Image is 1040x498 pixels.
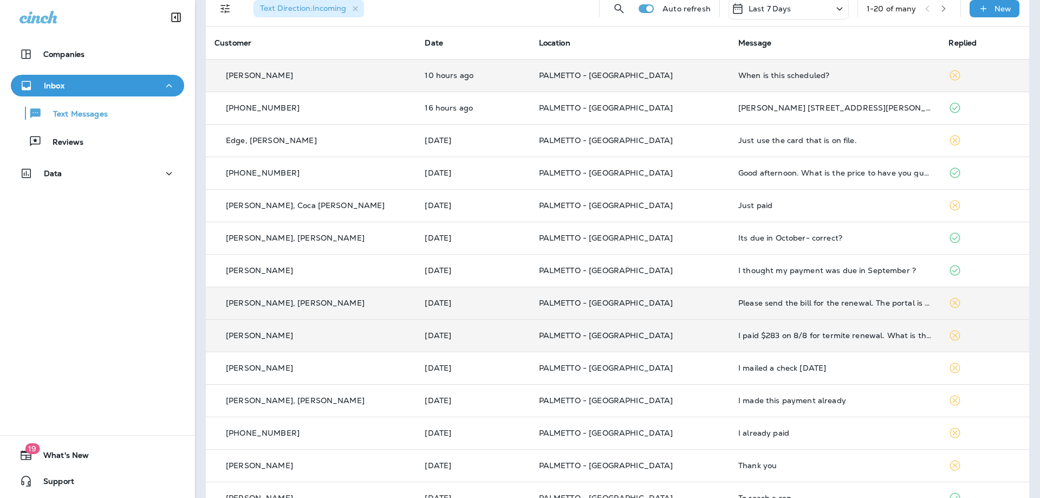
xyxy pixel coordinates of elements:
p: [PERSON_NAME] [226,331,293,340]
div: Just use the card that is on file. [738,136,931,145]
p: Aug 13, 2025 09:51 AM [425,396,521,405]
button: Reviews [11,130,184,153]
p: Aug 13, 2025 04:23 PM [425,169,521,177]
p: Companies [43,50,84,59]
p: Aug 13, 2025 10:10 AM [425,266,521,275]
div: Its due in October- correct? [738,234,931,242]
p: [PERSON_NAME] [226,461,293,470]
span: Message [738,38,771,48]
p: Reviews [42,138,83,148]
span: Support [32,477,74,490]
div: I paid $283 on 8/8 for termite renewal. What is this? [738,331,931,340]
span: PALMETTO - [GEOGRAPHIC_DATA] [539,135,673,145]
p: [PERSON_NAME] [226,364,293,372]
button: Data [11,163,184,184]
p: [PHONE_NUMBER] [226,104,300,112]
p: [PERSON_NAME], [PERSON_NAME] [226,396,365,405]
p: Aug 13, 2025 09:51 AM [425,364,521,372]
span: PALMETTO - [GEOGRAPHIC_DATA] [539,461,673,470]
button: Companies [11,43,184,65]
span: 19 [25,443,40,454]
span: PALMETTO - [GEOGRAPHIC_DATA] [539,233,673,243]
span: PALMETTO - [GEOGRAPHIC_DATA] [539,103,673,113]
div: 1 - 20 of many [867,4,916,13]
span: PALMETTO - [GEOGRAPHIC_DATA] [539,428,673,438]
p: Auto refresh [662,4,711,13]
p: Aug 13, 2025 09:52 AM [425,331,521,340]
span: PALMETTO - [GEOGRAPHIC_DATA] [539,396,673,405]
span: What's New [32,451,89,464]
div: Just paid [738,201,931,210]
span: PALMETTO - [GEOGRAPHIC_DATA] [539,201,673,210]
button: Inbox [11,75,184,96]
p: Aug 13, 2025 10:06 AM [425,299,521,307]
span: Date [425,38,443,48]
button: 19What's New [11,444,184,466]
p: Last 7 Days [749,4,791,13]
p: [PHONE_NUMBER] [226,429,300,437]
p: Aug 13, 2025 09:39 AM [425,461,521,470]
div: I thought my payment was due in September ? [738,266,931,275]
div: Thank you [738,461,931,470]
span: Replied [948,38,977,48]
span: PALMETTO - [GEOGRAPHIC_DATA] [539,266,673,275]
p: [PERSON_NAME], [PERSON_NAME] [226,234,365,242]
p: [PHONE_NUMBER] [226,169,300,177]
div: I already paid [738,429,931,437]
p: Edge, [PERSON_NAME] [226,136,317,145]
p: [PERSON_NAME] [226,71,293,80]
p: Data [44,169,62,178]
p: Aug 14, 2025 09:23 PM [425,71,521,80]
span: PALMETTO - [GEOGRAPHIC_DATA] [539,298,673,308]
span: Text Direction : Incoming [260,3,346,13]
span: PALMETTO - [GEOGRAPHIC_DATA] [539,70,673,80]
p: [PERSON_NAME], Coca [PERSON_NAME] [226,201,385,210]
p: New [994,4,1011,13]
div: Good afternoon. What is the price to have you guys come back and spray ? [738,169,931,177]
div: Please send the bill for the renewal. The portal is not working and not showing my history and in... [738,299,931,307]
p: Text Messages [42,109,108,120]
span: PALMETTO - [GEOGRAPHIC_DATA] [539,168,673,178]
button: Text Messages [11,102,184,125]
div: Deb Dixon 3 Sunfield Ct Greer Backyard pictures with treatment areas/concerns with the rock area ... [738,104,931,112]
span: PALMETTO - [GEOGRAPHIC_DATA] [539,363,673,373]
button: Support [11,470,184,492]
div: When is this scheduled? [738,71,931,80]
span: Customer [214,38,251,48]
p: Aug 13, 2025 05:02 PM [425,136,521,145]
p: Inbox [44,81,64,90]
p: Aug 13, 2025 09:41 AM [425,429,521,437]
span: Location [539,38,570,48]
div: I made this payment already [738,396,931,405]
span: PALMETTO - [GEOGRAPHIC_DATA] [539,331,673,340]
button: Collapse Sidebar [161,7,191,28]
p: Aug 13, 2025 11:07 AM [425,201,521,210]
div: I mailed a check yesterday [738,364,931,372]
p: Aug 14, 2025 04:01 PM [425,104,521,112]
p: [PERSON_NAME] [226,266,293,275]
p: [PERSON_NAME], [PERSON_NAME] [226,299,365,307]
p: Aug 13, 2025 10:32 AM [425,234,521,242]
